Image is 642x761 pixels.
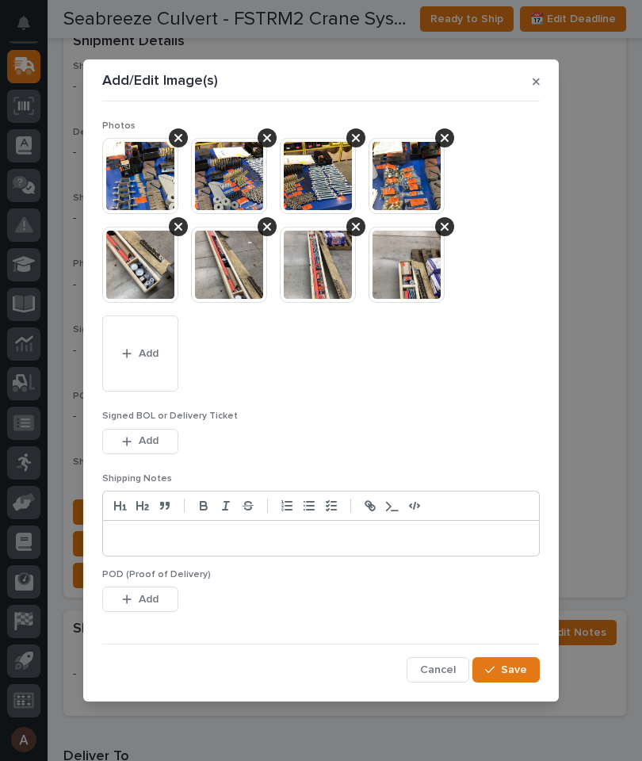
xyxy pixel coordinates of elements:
button: Add [102,315,178,392]
span: Add [139,346,159,361]
button: Save [472,657,540,683]
button: Cancel [407,657,469,683]
span: Signed BOL or Delivery Ticket [102,411,238,421]
span: Save [501,663,527,677]
button: Add [102,429,178,454]
p: Add/Edit Image(s) [102,73,218,90]
span: Add [139,434,159,448]
span: POD (Proof of Delivery) [102,570,211,579]
span: Photos [102,121,136,131]
span: Cancel [420,663,456,677]
span: Shipping Notes [102,474,172,484]
button: Add [102,587,178,612]
span: Add [139,592,159,606]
